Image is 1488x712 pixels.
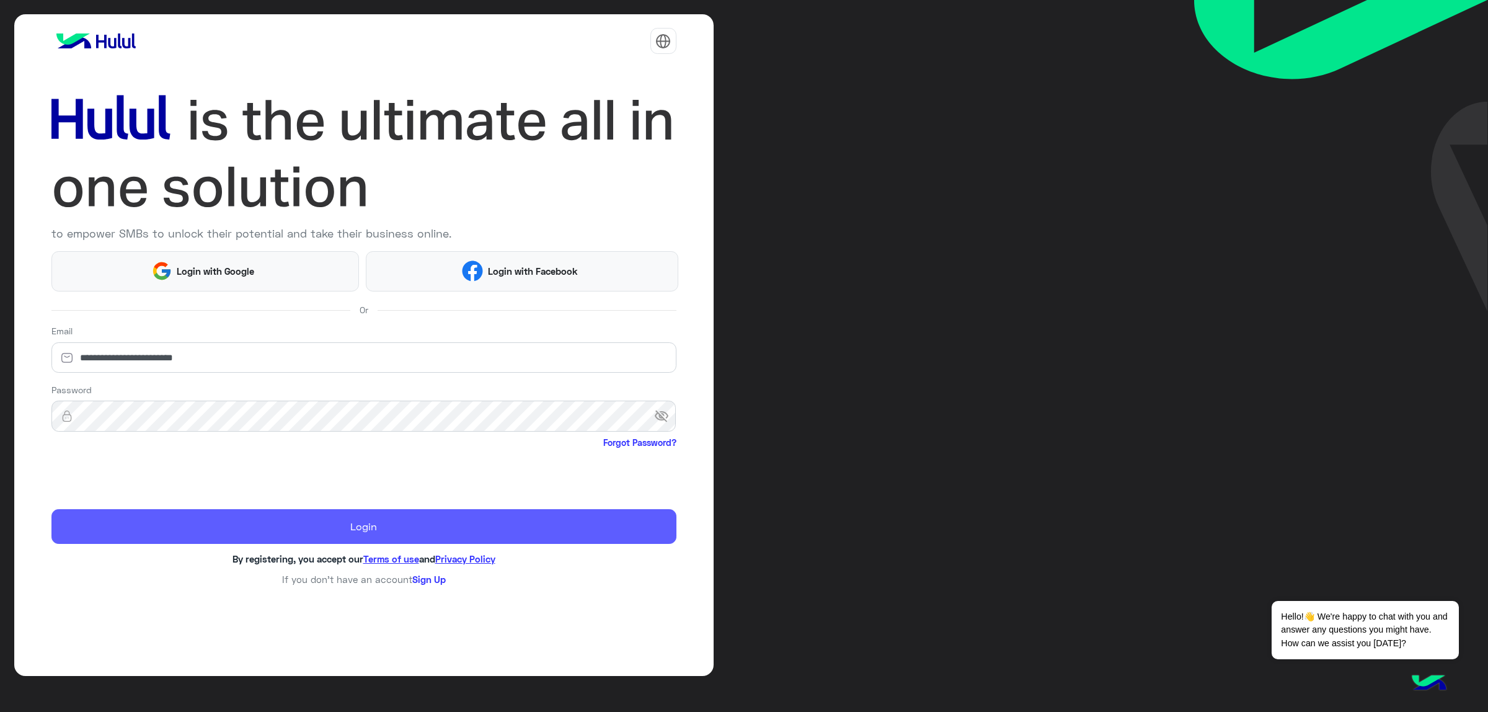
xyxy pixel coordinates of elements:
[51,574,676,585] h6: If you don’t have an account
[1272,601,1458,659] span: Hello!👋 We're happy to chat with you and answer any questions you might have. How can we assist y...
[462,260,483,282] img: Facebook
[435,553,495,564] a: Privacy Policy
[51,509,676,544] button: Login
[51,410,82,422] img: lock
[172,264,259,278] span: Login with Google
[360,303,368,316] span: Or
[232,553,363,564] span: By registering, you accept our
[151,260,172,282] img: Google
[603,436,676,449] a: Forgot Password?
[51,251,360,291] button: Login with Google
[483,264,582,278] span: Login with Facebook
[363,553,419,564] a: Terms of use
[1407,662,1451,706] img: hulul-logo.png
[366,251,678,291] button: Login with Facebook
[655,33,671,49] img: tab
[51,225,676,242] p: to empower SMBs to unlock their potential and take their business online.
[51,29,141,53] img: logo
[412,574,446,585] a: Sign Up
[51,383,92,396] label: Password
[51,452,240,500] iframe: reCAPTCHA
[654,405,676,427] span: visibility_off
[51,87,676,221] img: hululLoginTitle_EN.svg
[51,324,73,337] label: Email
[419,553,435,564] span: and
[51,352,82,364] img: email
